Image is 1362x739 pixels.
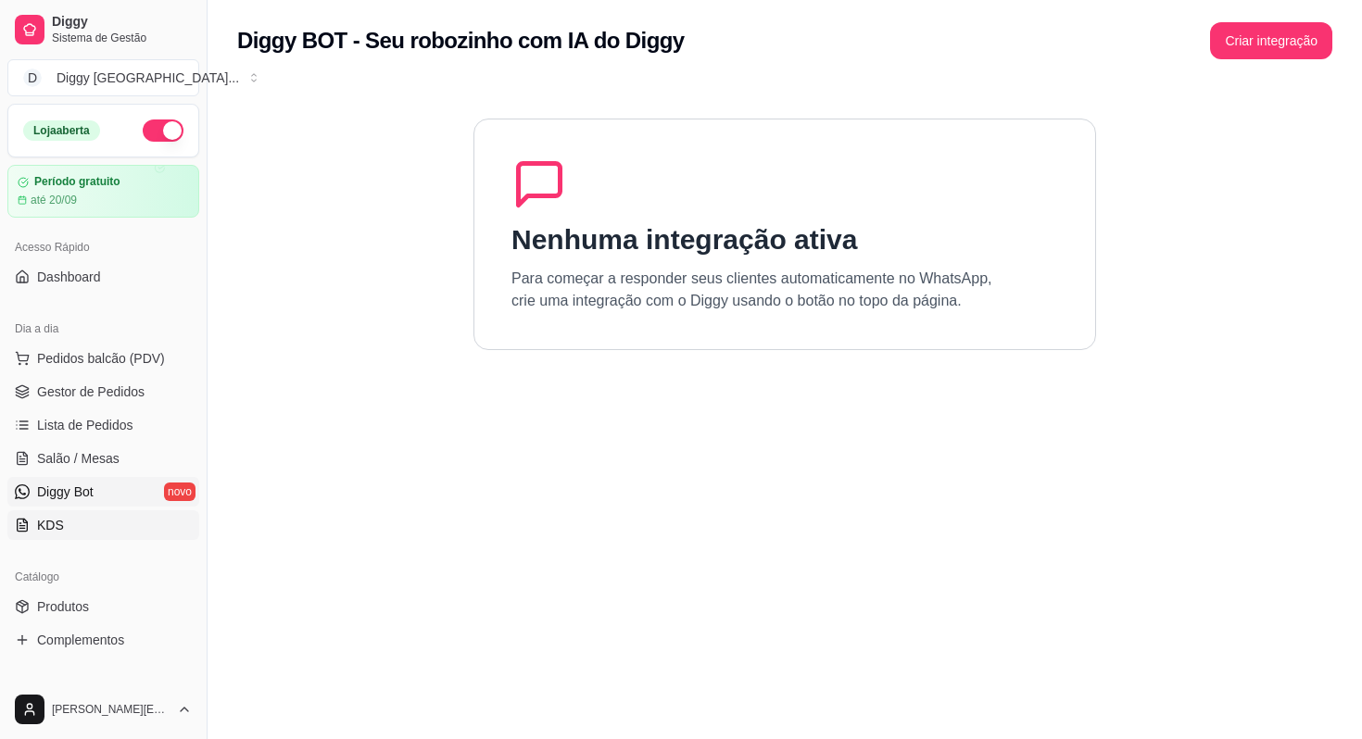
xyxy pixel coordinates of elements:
span: Complementos [37,631,124,649]
h1: Nenhuma integração ativa [511,223,857,257]
span: Gestor de Pedidos [37,382,145,401]
button: Select a team [7,59,199,96]
a: Gestor de Pedidos [7,377,199,407]
span: [PERSON_NAME][EMAIL_ADDRESS][DOMAIN_NAME] [52,702,170,717]
button: Criar integração [1210,22,1332,59]
a: KDS [7,510,199,540]
div: Catálogo [7,562,199,592]
a: DiggySistema de Gestão [7,7,199,52]
a: Salão / Mesas [7,444,199,473]
span: Diggy Bot [37,482,94,501]
div: Dia a dia [7,314,199,344]
a: Diggy Botnovo [7,477,199,507]
span: Pedidos balcão (PDV) [37,349,165,368]
div: Acesso Rápido [7,232,199,262]
a: Complementos [7,625,199,655]
h2: Diggy BOT - Seu robozinho com IA do Diggy [237,26,685,56]
span: Sistema de Gestão [52,31,192,45]
span: Diggy [52,14,192,31]
button: Pedidos balcão (PDV) [7,344,199,373]
a: Produtos [7,592,199,621]
span: Salão / Mesas [37,449,120,468]
a: Lista de Pedidos [7,410,199,440]
p: Para começar a responder seus clientes automaticamente no WhatsApp, crie uma integração com o Dig... [511,268,992,312]
div: Loja aberta [23,120,100,141]
span: Produtos [37,597,89,616]
span: D [23,69,42,87]
article: até 20/09 [31,193,77,207]
a: Período gratuitoaté 20/09 [7,165,199,218]
span: KDS [37,516,64,534]
article: Período gratuito [34,175,120,189]
button: [PERSON_NAME][EMAIL_ADDRESS][DOMAIN_NAME] [7,687,199,732]
div: Diggy [GEOGRAPHIC_DATA] ... [57,69,239,87]
span: Dashboard [37,268,101,286]
button: Alterar Status [143,119,183,142]
span: Lista de Pedidos [37,416,133,434]
a: Dashboard [7,262,199,292]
